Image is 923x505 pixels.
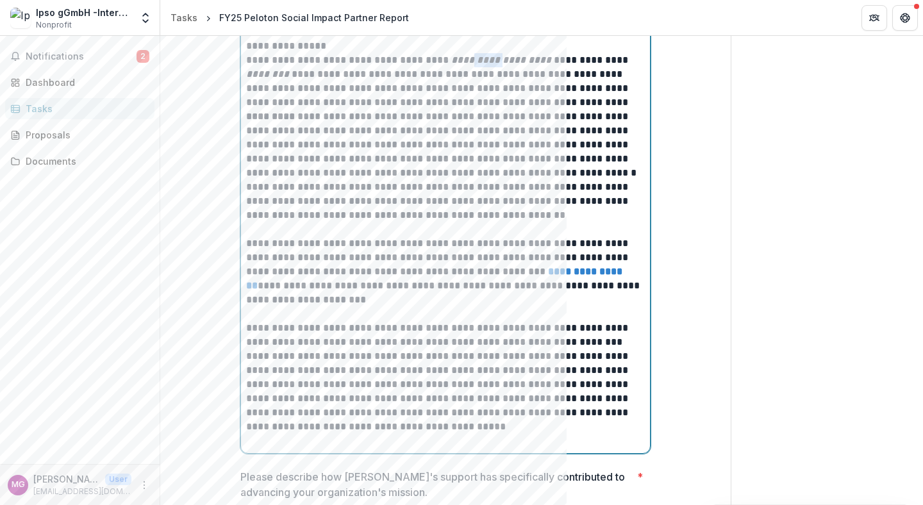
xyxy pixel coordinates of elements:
[26,154,144,168] div: Documents
[26,51,137,62] span: Notifications
[36,19,72,31] span: Nonprofit
[240,469,632,500] p: Please describe how [PERSON_NAME]'s support has specifically contributed to advancing your organi...
[137,50,149,63] span: 2
[33,472,100,486] p: [PERSON_NAME]
[165,8,203,27] a: Tasks
[137,5,154,31] button: Open entity switcher
[5,98,154,119] a: Tasks
[26,76,144,89] div: Dashboard
[105,474,131,485] p: User
[165,8,414,27] nav: breadcrumb
[170,11,197,24] div: Tasks
[33,486,131,497] p: [EMAIL_ADDRESS][DOMAIN_NAME]
[219,11,409,24] div: FY25 Peloton Social Impact Partner Report
[5,151,154,172] a: Documents
[5,124,154,145] a: Proposals
[10,8,31,28] img: Ipso gGmbH -International Psychosocial Organisation
[36,6,131,19] div: Ipso gGmbH -International Psychosocial Organisation
[892,5,918,31] button: Get Help
[861,5,887,31] button: Partners
[26,102,144,115] div: Tasks
[5,72,154,93] a: Dashboard
[137,477,152,493] button: More
[12,481,25,489] div: Maryam Gardisi
[5,46,154,67] button: Notifications2
[26,128,144,142] div: Proposals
